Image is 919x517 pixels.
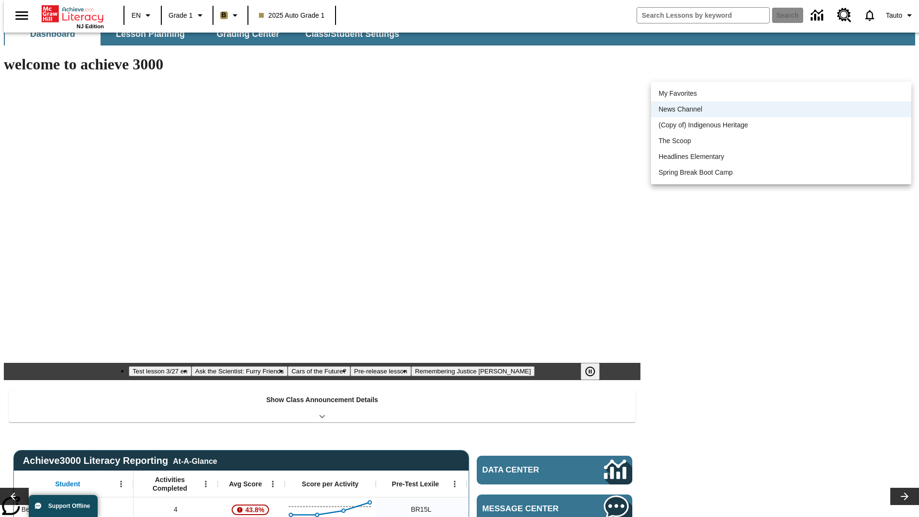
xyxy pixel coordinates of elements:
li: The Scoop [651,133,911,149]
li: News Channel [651,101,911,117]
li: Headlines Elementary [651,149,911,165]
li: Spring Break Boot Camp [651,165,911,180]
li: (Copy of) Indigenous Heritage [651,117,911,133]
li: My Favorites [651,86,911,101]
